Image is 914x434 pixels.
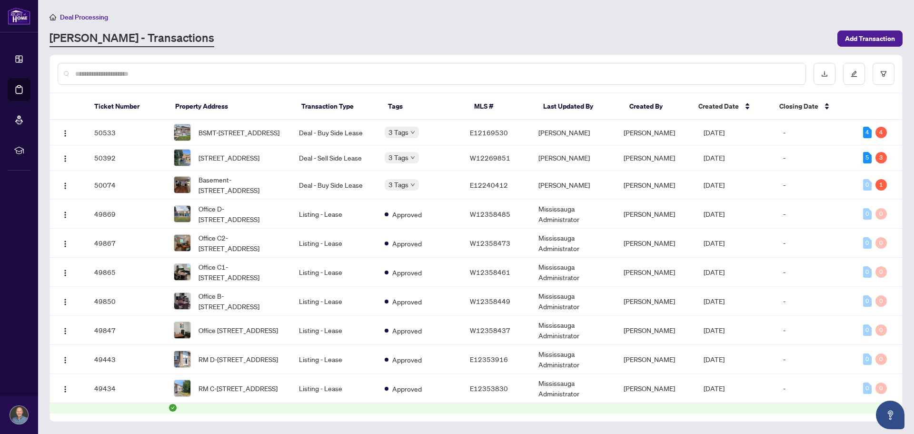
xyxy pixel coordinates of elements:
span: W12358485 [470,210,510,218]
th: Property Address [168,93,294,120]
td: Listing - Lease [291,200,377,229]
img: thumbnail-img [174,177,190,193]
span: Closing Date [779,101,818,111]
th: Created By [622,93,691,120]
span: [DATE] [704,268,725,276]
span: down [410,182,415,187]
span: Office [STREET_ADDRESS] [199,325,278,335]
div: 0 [863,295,872,307]
td: - [775,171,855,200]
div: 0 [875,324,887,336]
div: 4 [875,127,887,138]
div: 0 [875,295,887,307]
th: Transaction Type [294,93,380,120]
span: [PERSON_NAME] [624,297,675,305]
img: thumbnail-img [174,206,190,222]
span: W12358473 [470,239,510,247]
div: 4 [863,127,872,138]
img: Profile Icon [10,406,28,424]
span: [DATE] [704,128,725,137]
td: Deal - Buy Side Lease [291,171,377,200]
td: Listing - Lease [291,374,377,403]
td: 50074 [87,171,167,200]
span: E12240412 [470,181,508,189]
img: Logo [61,130,69,137]
span: [DATE] [704,181,725,189]
span: 3 Tags [388,127,408,138]
span: filter [880,71,887,77]
div: 0 [875,383,887,394]
td: Listing - Lease [291,229,377,258]
button: Logo [58,352,73,367]
td: Mississauga Administrator [531,258,616,287]
span: [DATE] [704,210,725,218]
div: 0 [863,208,872,220]
td: Mississauga Administrator [531,345,616,374]
span: Office C1-[STREET_ADDRESS] [199,262,284,283]
span: Approved [392,238,422,249]
span: [DATE] [704,297,725,305]
button: download [814,63,835,85]
td: 49434 [87,374,167,403]
td: 50392 [87,145,167,171]
td: 49847 [87,316,167,345]
span: Approved [392,209,422,220]
img: thumbnail-img [174,235,190,251]
button: Logo [58,264,73,280]
div: 0 [863,324,872,336]
th: Created Date [691,93,771,120]
span: [DATE] [704,384,725,393]
a: [PERSON_NAME] - Transactions [50,30,214,47]
span: Created Date [698,101,739,111]
span: Approved [392,296,422,307]
img: thumbnail-img [174,293,190,309]
button: filter [873,63,894,85]
button: Logo [58,323,73,338]
div: 0 [875,266,887,278]
button: Add Transaction [837,30,903,47]
span: home [50,14,56,20]
span: BSMT-[STREET_ADDRESS] [199,127,279,138]
td: 49865 [87,258,167,287]
td: Deal - Sell Side Lease [291,145,377,171]
div: 0 [875,237,887,249]
span: E12353830 [470,384,508,393]
div: 0 [863,383,872,394]
img: Logo [61,155,69,162]
span: Approved [392,354,422,365]
span: Office C2-[STREET_ADDRESS] [199,232,284,253]
img: Logo [61,356,69,364]
div: 0 [863,353,872,365]
div: 3 [875,152,887,163]
button: Logo [58,125,73,140]
div: 0 [875,208,887,220]
img: thumbnail-img [174,322,190,338]
span: check-circle [169,404,177,412]
img: thumbnail-img [174,380,190,396]
span: Basement-[STREET_ADDRESS] [199,174,284,195]
td: - [775,316,855,345]
img: thumbnail-img [174,351,190,367]
div: 5 [863,152,872,163]
td: - [775,120,855,145]
td: 49869 [87,200,167,229]
th: Tags [380,93,467,120]
td: - [775,229,855,258]
div: 0 [863,237,872,249]
span: E12169530 [470,128,508,137]
img: Logo [61,298,69,306]
span: Deal Processing [60,13,108,21]
img: Logo [61,269,69,277]
span: Office B-[STREET_ADDRESS] [199,291,284,312]
img: Logo [61,182,69,190]
img: thumbnail-img [174,150,190,166]
span: [PERSON_NAME] [624,210,675,218]
button: Logo [58,235,73,251]
span: Approved [392,384,422,394]
button: edit [843,63,865,85]
span: Approved [392,267,422,278]
img: thumbnail-img [174,264,190,280]
td: - [775,374,855,403]
td: Mississauga Administrator [531,287,616,316]
span: [PERSON_NAME] [624,268,675,276]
